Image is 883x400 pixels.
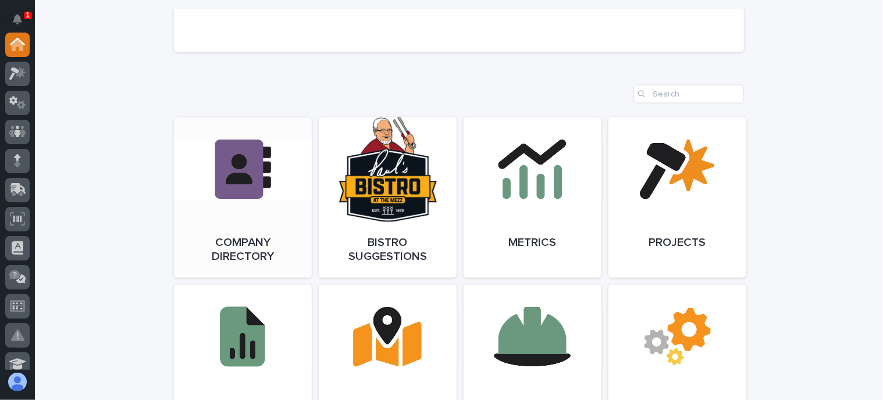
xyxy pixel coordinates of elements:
div: Notifications1 [15,14,30,33]
button: Notifications [5,7,30,31]
button: users-avatar [5,370,30,394]
input: Search [633,85,744,103]
a: Metrics [464,117,601,278]
p: 1 [26,11,30,19]
a: Bistro Suggestions [319,117,457,278]
a: Company Directory [174,117,312,278]
a: Projects [608,117,746,278]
